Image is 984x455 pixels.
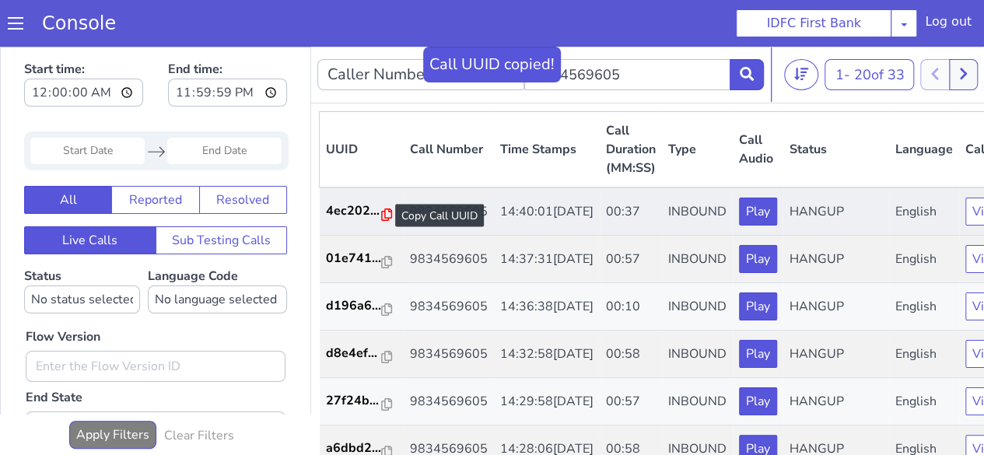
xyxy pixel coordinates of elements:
[326,392,382,411] p: a6dbd2...
[825,12,914,44] button: 1- 20of 33
[494,65,600,142] th: Time Stamps
[24,221,140,267] label: Status
[600,189,662,236] td: 00:57
[494,141,600,189] td: 14:40:01[DATE]
[600,141,662,189] td: 00:37
[23,12,135,34] a: Console
[783,236,889,284] td: HANGUP
[494,236,600,284] td: 14:36:38[DATE]
[739,388,777,416] button: Play
[167,91,282,117] input: End Date
[326,155,397,173] a: 4ec202...
[925,12,972,37] div: Log out
[326,202,382,221] p: 01e741...
[26,281,100,299] label: Flow Version
[199,139,287,167] button: Resolved
[662,284,733,331] td: INBOUND
[26,365,285,396] input: Enter the End State Value
[404,141,494,189] td: 9834569605
[662,236,733,284] td: INBOUND
[600,284,662,331] td: 00:58
[524,12,731,44] input: Enter the Caller Number
[662,65,733,142] th: Type
[404,284,494,331] td: 9834569605
[320,65,404,142] th: UUID
[889,331,959,379] td: English
[494,331,600,379] td: 14:29:58[DATE]
[783,141,889,189] td: HANGUP
[156,180,288,208] button: Sub Testing Calls
[404,331,494,379] td: 9834569605
[168,9,287,65] label: End time:
[739,198,777,226] button: Play
[404,236,494,284] td: 9834569605
[326,297,397,316] a: d8e4ef...
[69,374,156,402] button: Apply Filters
[326,155,382,173] p: 4ec202...
[26,341,82,360] label: End State
[404,379,494,426] td: 9834569605
[739,246,777,274] button: Play
[783,331,889,379] td: HANGUP
[739,151,777,179] button: Play
[326,202,397,221] a: 01e741...
[429,6,555,30] div: Call UUID copied!
[26,304,285,335] input: Enter the Flow Version ID
[326,250,382,268] p: d196a6...
[733,65,783,142] th: Call Audio
[739,293,777,321] button: Play
[889,284,959,331] td: English
[24,180,156,208] button: Live Calls
[783,189,889,236] td: HANGUP
[600,379,662,426] td: 00:58
[326,297,382,316] p: d8e4ef...
[494,189,600,236] td: 14:37:31[DATE]
[24,239,140,267] select: Status
[600,236,662,284] td: 00:10
[404,189,494,236] td: 9834569605
[889,379,959,426] td: English
[326,345,397,363] a: 27f24b...
[739,341,777,369] button: Play
[662,379,733,426] td: INBOUND
[24,139,112,167] button: All
[30,91,145,117] input: Start Date
[24,32,143,60] input: Start time:
[494,379,600,426] td: 14:28:06[DATE]
[326,345,382,363] p: 27f24b...
[783,284,889,331] td: HANGUP
[600,331,662,379] td: 00:57
[662,141,733,189] td: INBOUND
[783,379,889,426] td: HANGUP
[326,250,397,268] a: d196a6...
[494,284,600,331] td: 14:32:58[DATE]
[736,9,891,37] button: IDFC First Bank
[662,331,733,379] td: INBOUND
[148,221,287,267] label: Language Code
[164,382,234,397] h6: Clear Filters
[783,65,889,142] th: Status
[24,9,143,65] label: Start time:
[404,65,494,142] th: Call Number
[168,32,287,60] input: End time:
[326,392,397,411] a: a6dbd2...
[111,139,199,167] button: Reported
[889,189,959,236] td: English
[600,65,662,142] th: Call Duration (MM:SS)
[148,239,287,267] select: Language Code
[889,65,959,142] th: Language
[889,141,959,189] td: English
[853,19,904,37] span: 20 of 33
[889,236,959,284] td: English
[662,189,733,236] td: INBOUND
